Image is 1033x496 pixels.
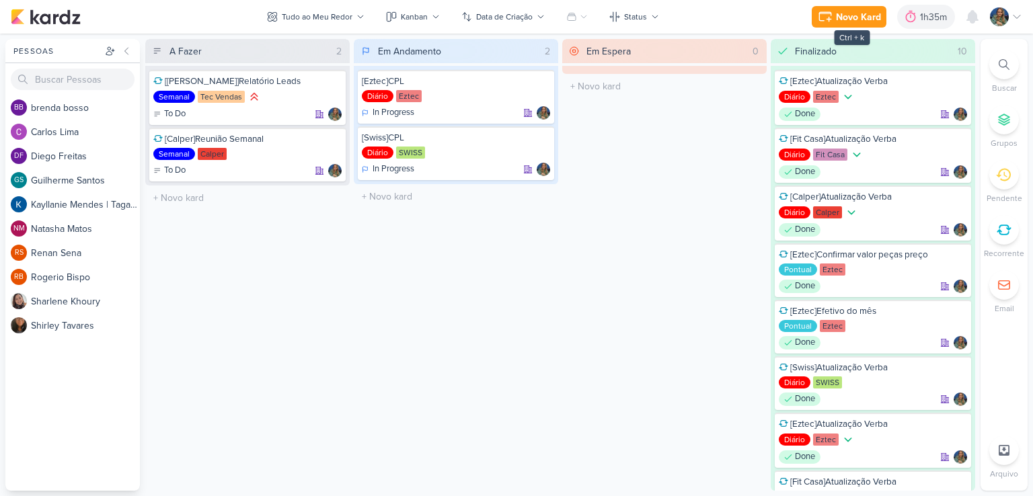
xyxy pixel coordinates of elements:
[779,223,820,237] div: Done
[153,108,186,121] div: To Do
[11,317,27,333] img: Shirley Tavares
[779,476,967,488] div: [Fit Casa]Atualização Verba
[31,125,140,139] div: C a r l o s L i m a
[795,280,815,293] p: Done
[331,44,347,58] div: 2
[31,246,140,260] div: R e n a n S e n a
[11,196,27,212] img: Kayllanie Mendes | Tagawa
[11,269,27,285] div: Rogerio Bispo
[153,148,195,160] div: Semanal
[11,69,135,90] input: Buscar Pessoas
[539,44,556,58] div: 2
[995,302,1014,315] p: Email
[537,106,550,120] div: Responsável: Isabella Gutierres
[820,320,845,332] div: Eztec
[981,50,1028,94] li: Ctrl + F
[14,274,24,281] p: RB
[841,90,855,104] div: Prioridade Baixa
[813,149,847,161] div: Fit Casa
[779,280,820,293] div: Done
[813,433,839,446] div: Eztec
[813,206,842,218] div: Calper
[820,263,845,276] div: Eztec
[812,6,886,28] button: Novo Kard
[14,153,24,160] p: DF
[164,108,186,121] p: To Do
[11,293,27,309] img: Sharlene Khoury
[328,164,342,177] div: Responsável: Isabella Gutierres
[795,165,815,179] p: Done
[31,198,140,212] div: K a y l l a n i e M e n d e s | T a g a w a
[991,137,1018,149] p: Grupos
[11,99,27,116] div: brenda bosso
[362,90,393,102] div: Diário
[954,280,967,293] div: Responsável: Isabella Gutierres
[373,163,414,176] p: In Progress
[362,75,550,87] div: [Eztec]CPL
[795,108,815,121] p: Done
[952,44,972,58] div: 10
[779,133,967,145] div: [Fit Casa]Atualização Verba
[779,75,967,87] div: [Eztec]Atualização Verba
[586,44,631,58] div: Em Espera
[954,392,967,406] img: Isabella Gutierres
[954,108,967,121] div: Responsável: Isabella Gutierres
[850,148,864,161] div: Prioridade Baixa
[841,433,855,446] div: Prioridade Baixa
[11,45,102,57] div: Pessoas
[31,149,140,163] div: D i e g o F r e i t a s
[779,108,820,121] div: Done
[779,149,810,161] div: Diário
[954,223,967,237] img: Isabella Gutierres
[31,173,140,188] div: G u i l h e r m e S a n t o s
[779,191,967,203] div: [Calper]Atualização Verba
[11,124,27,140] img: Carlos Lima
[954,336,967,349] div: Responsável: Isabella Gutierres
[779,450,820,464] div: Done
[148,188,347,208] input: + Novo kard
[164,164,186,177] p: To Do
[779,305,967,317] div: [Eztec]Efetivo do mês
[984,247,1024,259] p: Recorrente
[779,418,967,430] div: [Eztec]Atualização Verba
[795,450,815,464] p: Done
[990,468,1018,480] p: Arquivo
[779,249,967,261] div: [Eztec]Confirmar valor peças preço
[954,336,967,349] img: Isabella Gutierres
[31,294,140,308] div: S h a r l e n e K h o u r y
[779,336,820,349] div: Done
[328,108,342,121] div: Responsável: Isabella Gutierres
[795,392,815,406] p: Done
[153,133,342,145] div: [Calper]Reunião Semanal
[396,147,425,159] div: SWISS
[11,220,27,237] div: Natasha Matos
[795,336,815,349] p: Done
[845,206,858,219] div: Prioridade Baixa
[362,163,414,176] div: In Progress
[987,192,1022,204] p: Pendente
[31,319,140,333] div: S h i r l e y T a v a r e s
[954,450,967,464] img: Isabella Gutierres
[362,106,414,120] div: In Progress
[747,44,764,58] div: 0
[11,245,27,261] div: Renan Sena
[537,163,550,176] img: Isabella Gutierres
[362,132,550,144] div: [Swiss]CPL
[537,163,550,176] div: Responsável: Isabella Gutierres
[779,362,967,374] div: [Swiss]Atualização Verba
[328,164,342,177] img: Isabella Gutierres
[31,101,140,115] div: b r e n d a b o s s o
[954,165,967,179] div: Responsável: Isabella Gutierres
[779,376,810,388] div: Diário
[11,148,27,164] div: Diego Freitas
[31,270,140,284] div: R o g e r i o B i s p o
[954,165,967,179] img: Isabella Gutierres
[920,10,951,24] div: 1h35m
[779,320,817,332] div: Pontual
[992,82,1017,94] p: Buscar
[954,450,967,464] div: Responsável: Isabella Gutierres
[356,187,556,206] input: + Novo kard
[396,90,422,102] div: Eztec
[328,108,342,121] img: Isabella Gutierres
[153,91,195,103] div: Semanal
